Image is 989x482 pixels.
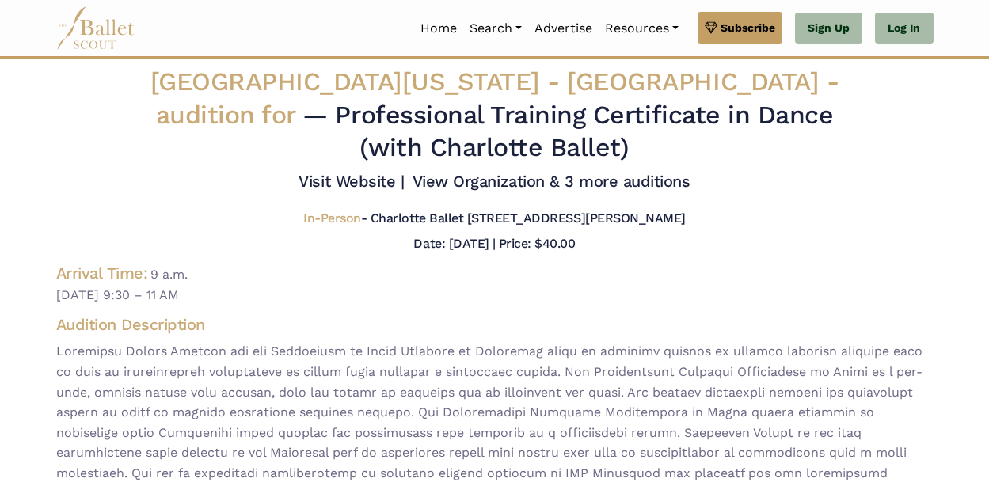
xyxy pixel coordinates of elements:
[303,211,686,227] h5: - Charlotte Ballet [STREET_ADDRESS][PERSON_NAME]
[299,172,404,191] a: Visit Website |
[303,211,361,226] span: In-Person
[413,236,495,251] h5: Date: [DATE] |
[150,267,188,282] span: 9 a.m.
[156,100,295,130] span: audition for
[56,314,934,335] h4: Audition Description
[414,12,463,45] a: Home
[795,13,862,44] a: Sign Up
[413,172,690,191] a: View Organization & 3 more auditions
[599,12,685,45] a: Resources
[302,100,833,163] span: — Professional Training Certificate in Dance (with Charlotte Ballet)
[499,236,576,251] h5: Price: $40.00
[528,12,599,45] a: Advertise
[698,12,782,44] a: Subscribe
[875,13,933,44] a: Log In
[56,285,934,306] span: [DATE] 9:30 – 11 AM
[705,19,717,36] img: gem.svg
[463,12,528,45] a: Search
[721,19,775,36] span: Subscribe
[150,66,839,130] span: [GEOGRAPHIC_DATA][US_STATE] - [GEOGRAPHIC_DATA] -
[56,264,148,283] h4: Arrival Time:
